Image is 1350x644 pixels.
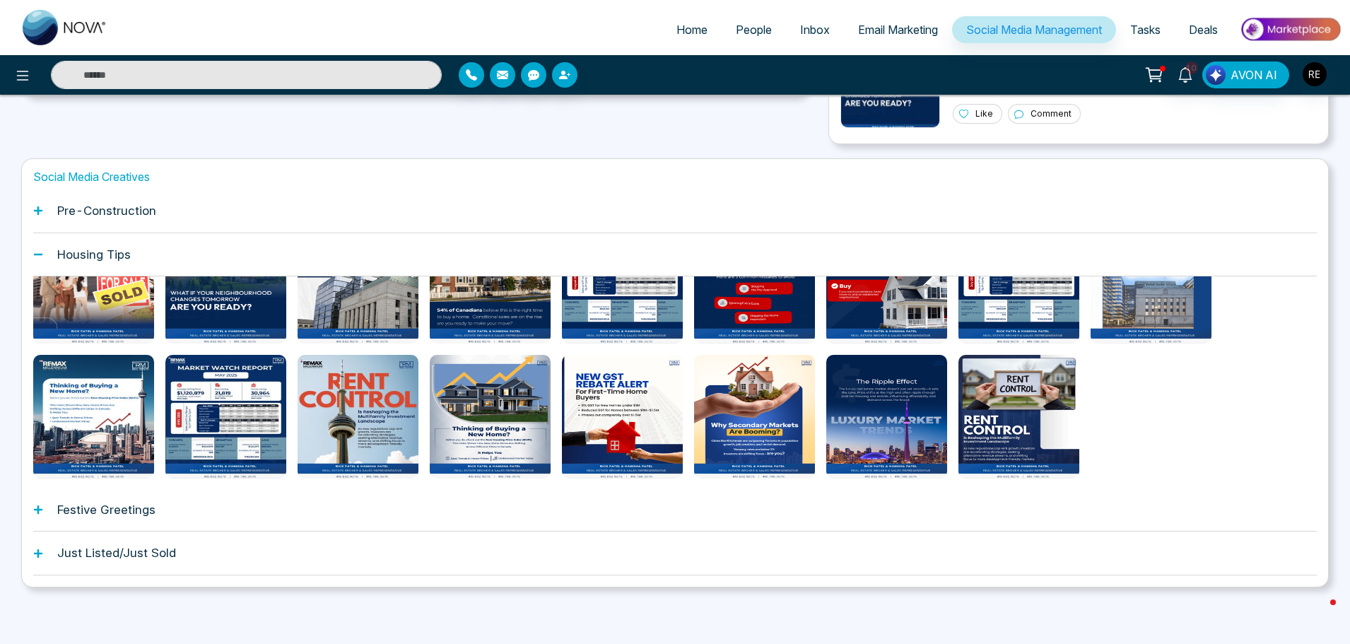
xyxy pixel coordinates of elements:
[736,23,772,37] span: People
[1231,66,1277,83] span: AVON AI
[57,247,131,262] h1: Housing Tips
[800,23,830,37] span: Inbox
[786,16,844,43] a: Inbox
[33,170,1317,184] h1: Social Media Creatives
[966,23,1102,37] span: Social Media Management
[1130,23,1161,37] span: Tasks
[57,503,155,517] h1: Festive Greetings
[662,16,722,43] a: Home
[1302,596,1336,630] iframe: Intercom live chat
[1175,16,1232,43] a: Deals
[1116,16,1175,43] a: Tasks
[676,23,708,37] span: Home
[975,107,993,120] p: Like
[1031,107,1072,120] p: Comment
[1185,62,1198,74] span: 10
[722,16,786,43] a: People
[57,204,156,218] h1: Pre-Construction
[844,16,952,43] a: Email Marketing
[1168,62,1202,86] a: 10
[1202,62,1289,88] button: AVON AI
[1239,13,1342,45] img: Market-place.gif
[1303,62,1327,86] img: User Avatar
[952,16,1116,43] a: Social Media Management
[1189,23,1218,37] span: Deals
[1206,65,1226,85] img: Lead Flow
[23,10,107,45] img: Nova CRM Logo
[57,546,176,560] h1: Just Listed/Just Sold
[858,23,938,37] span: Email Marketing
